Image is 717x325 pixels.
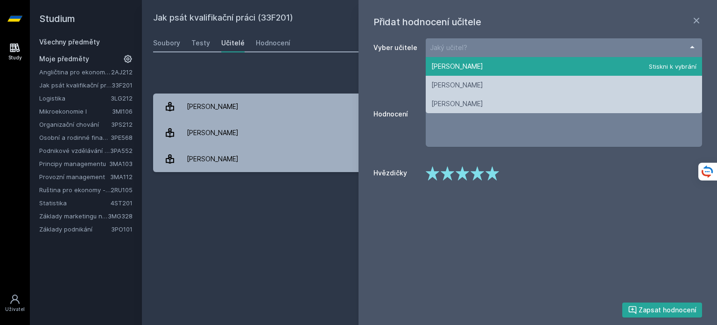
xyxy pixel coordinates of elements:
a: 33F201 [112,81,133,89]
a: 3MI106 [112,108,133,115]
a: 2RU105 [111,186,133,194]
div: Testy [191,38,210,48]
div: Uživatel [5,306,25,313]
a: 2AJ212 [111,68,133,76]
span: [PERSON_NAME] [426,57,702,76]
a: Osobní a rodinné finance [39,133,111,142]
a: 3MG328 [108,212,133,220]
a: [PERSON_NAME] 2 hodnocení 5.0 [153,120,706,146]
a: Uživatel [2,289,28,318]
div: Study [8,54,22,61]
span: [PERSON_NAME] [426,94,702,113]
a: 3LG212 [111,94,133,102]
span: [PERSON_NAME] [426,76,702,94]
a: Angličtina pro ekonomická studia 2 (B2/C1) [39,67,111,77]
a: [PERSON_NAME] 1 hodnocení 3.0 [153,94,706,120]
label: Hvězdičky [373,168,418,178]
a: Základy marketingu na internetu [39,211,108,221]
a: Hodnocení [256,34,290,52]
div: [PERSON_NAME] [187,123,239,142]
a: Jak psát kvalifikační práci [39,80,112,90]
a: Principy managementu [39,159,109,168]
a: Logistika [39,94,111,103]
a: Mikroekonomie I [39,107,112,116]
a: 3PO101 [111,225,133,233]
a: 3MA112 [110,173,133,181]
a: 3PE568 [111,134,133,141]
div: Hodnocení [256,38,290,48]
a: Statistika [39,198,111,208]
a: [PERSON_NAME] 1 hodnocení 1.0 [153,146,706,172]
a: Základy podnikání [39,224,111,234]
a: 3MA103 [109,160,133,167]
a: 3PA552 [110,147,133,154]
a: Study [2,37,28,66]
h2: Jak psát kvalifikační práci (33F201) [153,11,598,26]
div: Učitelé [221,38,245,48]
a: Podnikové vzdělávání v praxi [39,146,110,155]
a: 4ST201 [111,199,133,207]
a: Všechny předměty [39,38,100,46]
a: 3PS212 [111,121,133,128]
span: Moje předměty [39,54,89,64]
div: [PERSON_NAME] [187,150,239,168]
div: Soubory [153,38,180,48]
a: Testy [191,34,210,52]
a: Provozní management [39,172,110,181]
a: Ruština pro ekonomy - středně pokročilá úroveň 1 (B1) [39,185,111,195]
a: Učitelé [221,34,245,52]
label: Hodnocení [373,109,418,119]
a: Soubory [153,34,180,52]
a: Organizační chování [39,120,111,129]
div: [PERSON_NAME] [187,97,239,116]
